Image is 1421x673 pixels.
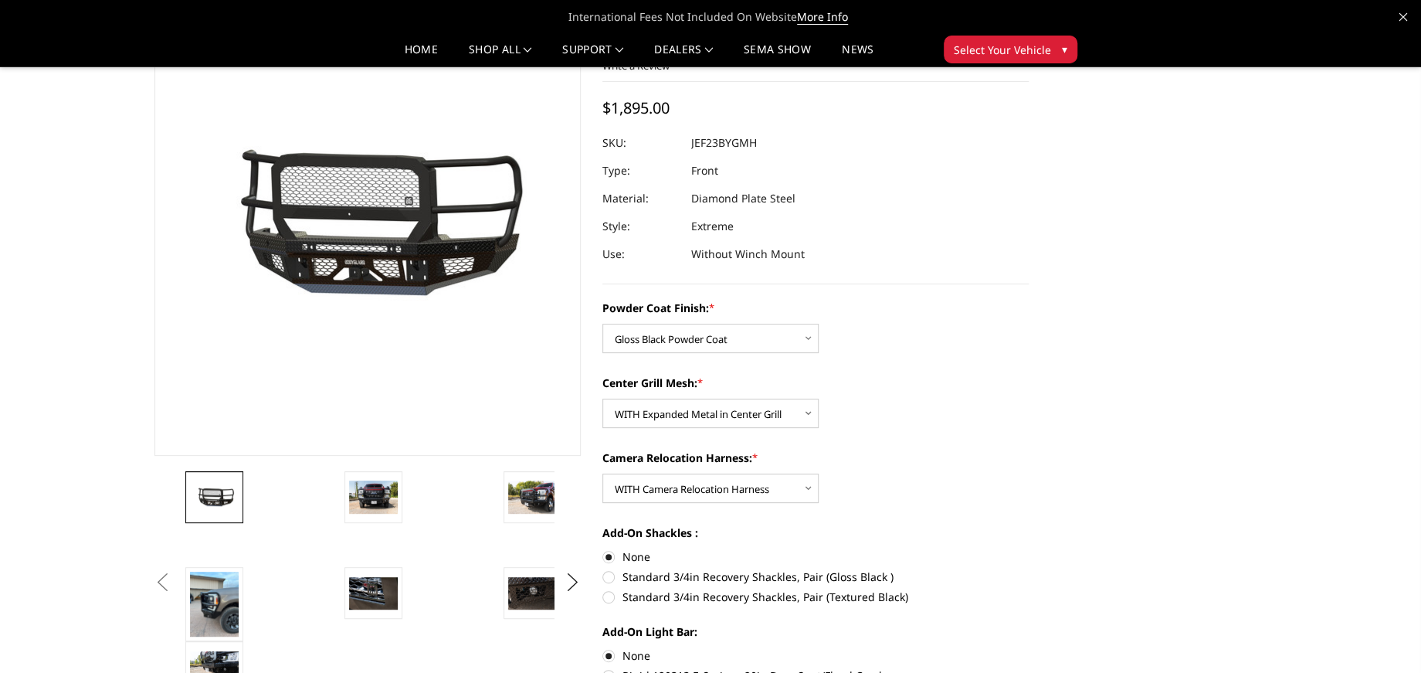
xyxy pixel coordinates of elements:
label: None [602,648,1029,664]
label: Powder Coat Finish: [602,300,1029,316]
dd: Without Winch Mount [691,240,805,268]
dd: Front [691,157,718,185]
dd: Diamond Plate Steel [691,185,795,212]
button: Previous [151,571,174,594]
dd: JEF23BYGMH [691,129,757,157]
dt: Material: [602,185,680,212]
label: Center Grill Mesh: [602,375,1029,391]
dd: Extreme [691,212,734,240]
iframe: Chat Widget [1344,599,1421,673]
dt: Use: [602,240,680,268]
span: Select Your Vehicle [954,42,1051,58]
button: Next [561,571,585,594]
img: 2023-2026 Ford F250-350 - FT Series - Extreme Front Bumper [190,572,239,637]
dt: SKU: [602,129,680,157]
a: More Info [797,9,848,25]
button: Select Your Vehicle [944,36,1077,63]
a: Dealers [654,44,713,66]
img: 2023-2026 Ford F250-350 - FT Series - Extreme Front Bumper [190,486,239,508]
label: Add-On Light Bar: [602,624,1029,640]
span: ▾ [1062,41,1067,57]
label: None [602,549,1029,565]
label: Camera Relocation Harness: [602,450,1029,466]
label: Add-On Shackles : [602,525,1029,541]
a: Write a Review [602,59,670,73]
a: Support [562,44,623,66]
a: shop all [469,44,531,66]
label: Standard 3/4in Recovery Shackles, Pair (Gloss Black ) [602,569,1029,585]
span: International Fees Not Included On Website [154,2,1267,32]
span: $1,895.00 [602,97,670,118]
dt: Style: [602,212,680,240]
img: 2023-2026 Ford F250-350 - FT Series - Extreme Front Bumper [508,577,557,610]
a: SEMA Show [744,44,811,66]
img: 2023-2026 Ford F250-350 - FT Series - Extreme Front Bumper [349,577,398,610]
dt: Type: [602,157,680,185]
a: News [842,44,873,66]
img: 2023-2026 Ford F250-350 - FT Series - Extreme Front Bumper [349,481,398,513]
label: Standard 3/4in Recovery Shackles, Pair (Textured Black) [602,589,1029,605]
img: 2023-2026 Ford F250-350 - FT Series - Extreme Front Bumper [508,481,557,513]
a: Home [405,44,438,66]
